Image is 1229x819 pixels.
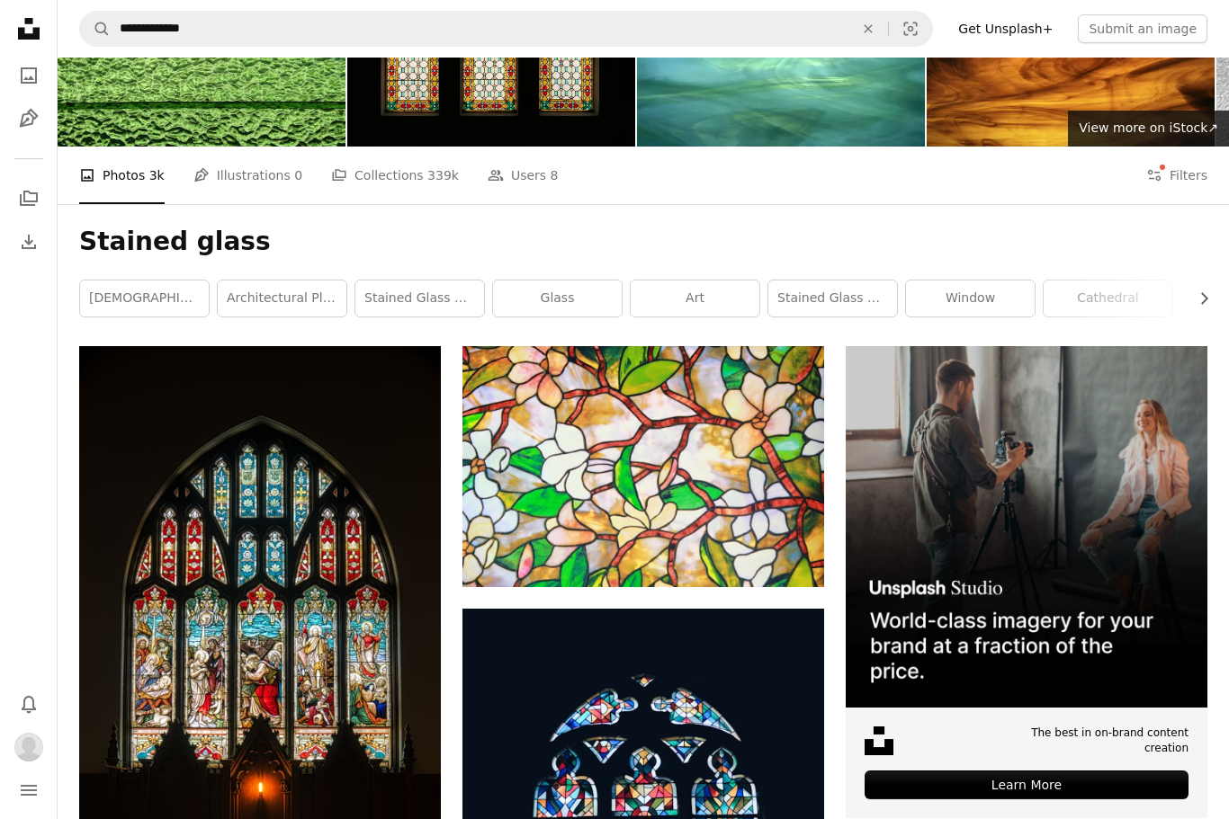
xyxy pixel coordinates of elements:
[906,280,1035,316] a: window
[427,165,459,185] span: 339k
[631,280,759,316] a: art
[79,609,441,625] a: photo of blue and red religious stain glass decor
[355,280,484,316] a: stained glass window
[1079,120,1218,135] span: View more on iStock ↗
[848,12,888,46] button: Clear
[11,58,47,93] a: Photos
[1068,111,1229,147] a: View more on iStock↗
[79,226,1207,258] h1: Stained glass
[865,770,1189,799] div: Learn More
[80,12,111,46] button: Search Unsplash
[947,14,1063,43] a: Get Unsplash+
[193,147,302,204] a: Illustrations 0
[331,147,459,204] a: Collections 339k
[889,12,932,46] button: Visual search
[846,346,1207,818] a: The best in on-brand content creationLearn More
[11,729,47,765] button: Profile
[865,726,893,755] img: file-1631678316303-ed18b8b5cb9cimage
[768,280,897,316] a: stained glass church
[80,280,209,316] a: [DEMOGRAPHIC_DATA]
[462,346,824,587] img: yellow green and brown abstract painting
[1044,280,1172,316] a: cathedral
[11,686,47,722] button: Notifications
[11,101,47,137] a: Illustrations
[1146,147,1207,204] button: Filters
[11,11,47,50] a: Home — Unsplash
[14,733,43,761] img: Avatar of user Digital Canvas
[11,181,47,217] a: Collections
[493,280,622,316] a: glass
[11,224,47,260] a: Download History
[1078,14,1207,43] button: Submit an image
[846,346,1207,708] img: file-1715651741414-859baba4300dimage
[551,165,559,185] span: 8
[79,11,933,47] form: Find visuals sitewide
[994,726,1189,756] span: The best in on-brand content creation
[11,772,47,808] button: Menu
[294,165,302,185] span: 0
[218,280,346,316] a: architectural plan
[462,458,824,475] a: yellow green and brown abstract painting
[488,147,559,204] a: Users 8
[1188,280,1207,316] button: scroll list to the right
